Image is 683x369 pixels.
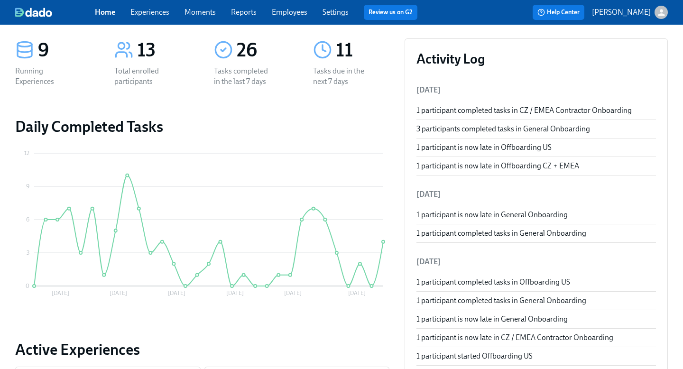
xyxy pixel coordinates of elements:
h2: Daily Completed Tasks [15,117,389,136]
div: Total enrolled participants [114,66,175,87]
a: Reports [231,8,257,17]
div: 1 participant completed tasks in General Onboarding [416,228,656,239]
p: [PERSON_NAME] [592,7,651,18]
div: Tasks due in the next 7 days [313,66,374,87]
li: [DATE] [416,183,656,206]
div: 1 participant completed tasks in CZ / EMEA Contractor Onboarding [416,105,656,116]
div: 1 participant is now late in Offboarding US [416,142,656,153]
span: Help Center [537,8,580,17]
button: [PERSON_NAME] [592,6,668,19]
li: [DATE] [416,79,656,101]
button: Help Center [533,5,584,20]
a: Moments [185,8,216,17]
button: Review us on G2 [364,5,417,20]
a: Active Experiences [15,340,389,359]
div: 1 participant completed tasks in Offboarding US [416,277,656,287]
tspan: [DATE] [348,290,366,296]
a: Settings [323,8,349,17]
div: 1 participant started Offboarding US [416,351,656,361]
div: 13 [137,38,191,62]
tspan: 0 [26,283,29,289]
img: dado [15,8,52,17]
a: dado [15,8,95,17]
tspan: [DATE] [284,290,302,296]
tspan: [DATE] [168,290,185,296]
a: Home [95,8,115,17]
tspan: 6 [26,216,29,223]
tspan: [DATE] [226,290,244,296]
div: Tasks completed in the last 7 days [214,66,275,87]
div: 11 [336,38,389,62]
tspan: 3 [27,249,29,256]
tspan: [DATE] [52,290,69,296]
a: Review us on G2 [369,8,413,17]
div: 3 participants completed tasks in General Onboarding [416,124,656,134]
div: 1 participant completed tasks in General Onboarding [416,295,656,306]
tspan: 9 [26,183,29,190]
li: [DATE] [416,250,656,273]
div: 1 participant is now late in CZ / EMEA Contractor Onboarding [416,332,656,343]
h3: Activity Log [416,50,656,67]
div: Running Experiences [15,66,76,87]
a: Experiences [130,8,169,17]
div: 1 participant is now late in General Onboarding [416,314,656,324]
div: 9 [38,38,92,62]
div: 1 participant is now late in General Onboarding [416,210,656,220]
div: 1 participant is now late in Offboarding CZ + EMEA [416,161,656,171]
div: 26 [237,38,290,62]
tspan: 12 [24,150,29,157]
tspan: [DATE] [110,290,127,296]
a: Employees [272,8,307,17]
